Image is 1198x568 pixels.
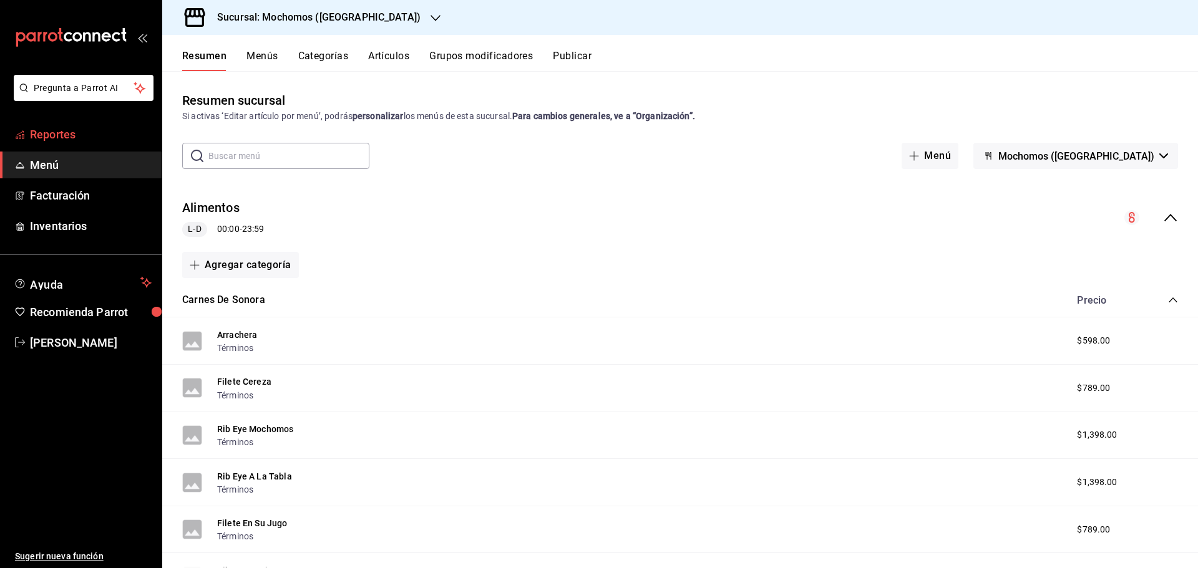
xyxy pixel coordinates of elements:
a: Pregunta a Parrot AI [9,90,153,103]
button: Términos [217,483,253,496]
span: Pregunta a Parrot AI [34,82,134,95]
span: Sugerir nueva función [15,550,152,563]
div: Resumen sucursal [182,91,285,110]
button: Resumen [182,50,226,71]
button: Filete Cereza [217,375,271,388]
button: collapse-category-row [1168,295,1178,305]
span: $1,398.00 [1077,428,1117,441]
input: Buscar menú [208,143,369,168]
span: Menú [30,156,152,173]
span: L-D [183,223,206,236]
span: Recomienda Parrot [30,304,152,320]
div: Si activas ‘Editar artículo por menú’, podrás los menús de esta sucursal. [182,110,1178,123]
button: Grupos modificadores [429,50,533,71]
div: Precio [1064,294,1144,306]
button: Pregunta a Parrot AI [14,75,153,101]
strong: personalizar [353,111,404,121]
button: Alimentos [182,199,240,217]
button: Mochomos ([GEOGRAPHIC_DATA]) [973,143,1178,169]
strong: Para cambios generales, ve a “Organización”. [512,111,695,121]
span: Inventarios [30,218,152,234]
button: Términos [217,436,253,448]
span: [PERSON_NAME] [30,334,152,351]
button: Términos [217,342,253,354]
span: $1,398.00 [1077,476,1117,489]
button: Categorías [298,50,349,71]
span: Facturación [30,187,152,204]
button: Rib Eye Mochomos [217,423,293,435]
button: Menús [246,50,278,71]
button: Publicar [553,50,592,71]
span: $598.00 [1077,334,1110,347]
button: open_drawer_menu [137,32,147,42]
button: Rib Eye A La Tabla [217,470,292,483]
span: Reportes [30,126,152,143]
button: Carnes De Sonora [182,293,265,307]
button: Términos [217,389,253,402]
button: Términos [217,530,253,542]
button: Agregar categoría [182,252,299,278]
span: Mochomos ([GEOGRAPHIC_DATA]) [998,150,1154,162]
button: Filete En Su Jugo [217,517,288,529]
div: collapse-menu-row [162,189,1198,247]
button: Menú [902,143,958,169]
span: $789.00 [1077,523,1110,536]
div: 00:00 - 23:59 [182,222,264,237]
span: Ayuda [30,275,135,290]
h3: Sucursal: Mochomos ([GEOGRAPHIC_DATA]) [207,10,421,25]
button: Arrachera [217,329,257,341]
span: $789.00 [1077,382,1110,395]
div: navigation tabs [182,50,1198,71]
button: Artículos [368,50,409,71]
